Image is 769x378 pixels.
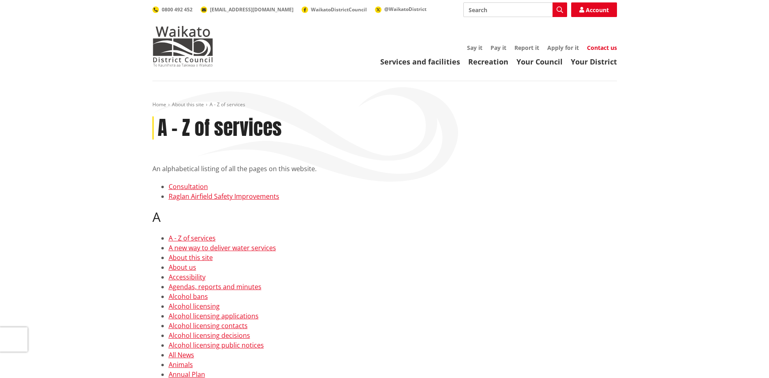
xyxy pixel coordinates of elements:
[169,253,213,262] a: About this site
[169,243,276,252] a: A new way to deliver water services
[169,273,206,281] a: Accessibility
[210,6,293,13] span: [EMAIL_ADDRESS][DOMAIN_NAME]
[547,44,579,52] a: Apply for it
[169,331,250,340] a: Alcohol licensing decisions
[380,57,460,67] a: Services and facilities
[516,57,563,67] a: Your Council
[169,360,193,369] a: Animals
[732,344,761,373] iframe: Messenger Launcher
[169,192,279,201] a: Raglan Airfield Safety Improvements
[169,263,196,272] a: About us
[162,6,193,13] span: 0800 492 452
[152,101,166,108] a: Home
[152,101,617,108] nav: breadcrumb
[169,341,264,350] a: Alcohol licensing public notices
[302,6,367,13] a: WaikatoDistrictCouncil
[375,6,426,13] a: @WaikatoDistrict
[311,6,367,13] span: WaikatoDistrictCouncil
[571,57,617,67] a: Your District
[169,292,208,301] a: Alcohol bans
[169,350,194,359] a: All News
[384,6,426,13] span: @WaikatoDistrict
[152,209,617,225] h2: A
[571,2,617,17] a: Account
[491,44,506,52] a: Pay it
[169,234,216,243] a: A - Z of services
[201,6,293,13] a: [EMAIL_ADDRESS][DOMAIN_NAME]
[169,302,220,311] a: Alcohol licensing
[169,282,261,291] a: Agendas, reports and minutes
[463,2,567,17] input: Search input
[169,182,208,191] a: Consultation
[169,311,259,320] a: Alcohol licensing applications
[152,164,617,174] p: An alphabetical listing of all the pages on this website.
[468,57,508,67] a: Recreation
[152,26,213,67] img: Waikato District Council - Te Kaunihera aa Takiwaa o Waikato
[210,101,245,108] span: A - Z of services
[514,44,539,52] a: Report it
[158,116,282,140] h1: A - Z of services
[587,44,617,52] a: Contact us
[169,321,248,330] a: Alcohol licensing contacts
[152,6,193,13] a: 0800 492 452
[172,101,204,108] a: About this site
[467,44,482,52] a: Say it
